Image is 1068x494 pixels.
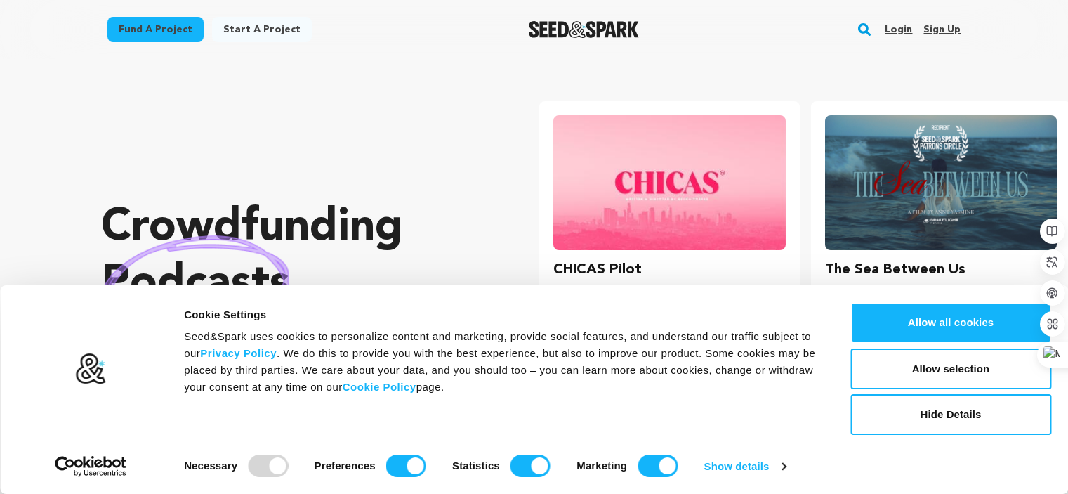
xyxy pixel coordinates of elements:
[29,456,152,477] a: Usercentrics Cookiebot - opens in a new window
[212,17,312,42] a: Start a project
[184,306,819,323] div: Cookie Settings
[101,235,290,333] img: hand sketched image
[885,18,912,41] a: Login
[184,328,819,396] div: Seed&Spark uses cookies to personalize content and marketing, provide social features, and unders...
[200,347,277,359] a: Privacy Policy
[825,259,965,281] h3: The Sea Between Us
[75,353,107,385] img: logo
[850,302,1051,343] button: Allow all cookies
[452,460,500,472] strong: Statistics
[101,200,483,369] p: Crowdfunding that .
[825,115,1057,250] img: The Sea Between Us image
[553,115,785,250] img: CHICAS Pilot image
[315,460,376,472] strong: Preferences
[553,259,642,281] h3: CHICAS Pilot
[850,349,1051,389] button: Allow selection
[184,460,237,472] strong: Necessary
[923,18,961,41] a: Sign up
[529,21,639,38] img: Seed&Spark Logo Dark Mode
[343,381,416,393] a: Cookie Policy
[704,456,786,477] a: Show details
[529,21,639,38] a: Seed&Spark Homepage
[576,460,627,472] strong: Marketing
[107,17,204,42] a: Fund a project
[850,394,1051,435] button: Hide Details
